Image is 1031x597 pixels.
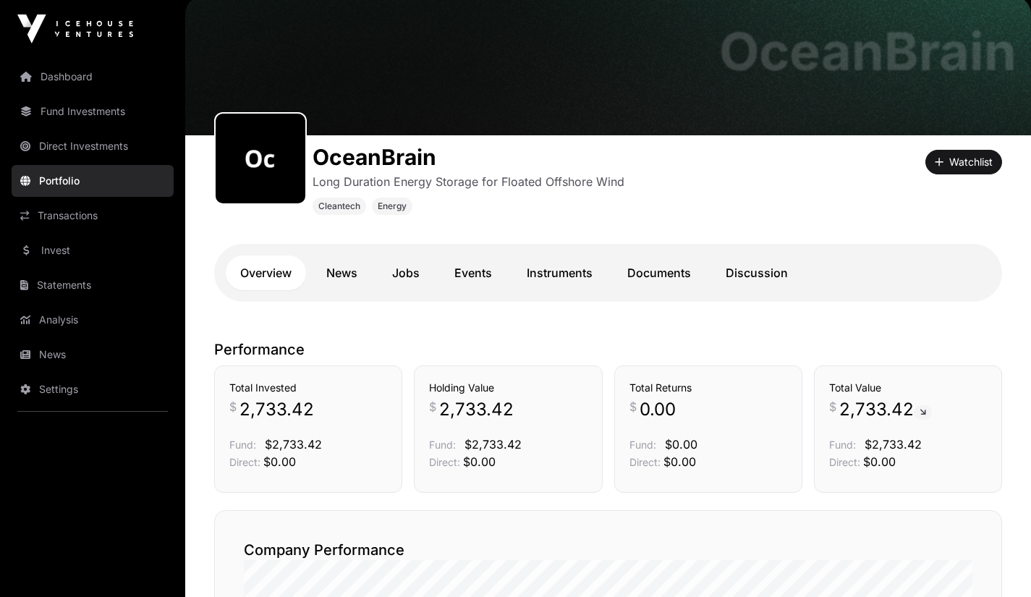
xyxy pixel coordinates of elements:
h2: Company Performance [244,540,972,560]
span: $0.00 [663,454,696,469]
a: Dashboard [12,61,174,93]
a: Jobs [378,255,434,290]
a: Direct Investments [12,130,174,162]
span: $2,733.42 [265,437,322,452]
h1: OceanBrain [313,144,624,170]
span: Direct: [229,456,260,468]
span: $ [629,398,637,415]
a: Documents [613,255,705,290]
a: Fund Investments [12,96,174,127]
span: 2,733.42 [839,398,932,421]
span: Fund: [229,439,256,451]
a: Settings [12,373,174,405]
span: $0.00 [463,454,496,469]
a: Discussion [711,255,802,290]
a: Invest [12,234,174,266]
span: $ [429,398,436,415]
a: News [12,339,174,371]
span: 2,733.42 [439,398,514,421]
span: $2,733.42 [464,437,522,452]
a: Overview [226,255,306,290]
a: Transactions [12,200,174,232]
span: Energy [378,200,407,212]
span: 2,733.42 [239,398,314,421]
span: 0.00 [640,398,676,421]
p: Long Duration Energy Storage for Floated Offshore Wind [313,173,624,190]
h1: OceanBrain [719,25,1017,77]
button: Watchlist [925,150,1002,174]
a: Analysis [12,304,174,336]
a: Portfolio [12,165,174,197]
span: $ [229,398,237,415]
span: $0.00 [863,454,896,469]
span: Fund: [629,439,656,451]
span: Fund: [829,439,856,451]
h3: Total Value [829,381,987,395]
h3: Total Invested [229,381,387,395]
span: Direct: [629,456,661,468]
span: Cleantech [318,200,360,212]
span: $ [829,398,836,415]
a: Statements [12,269,174,301]
span: $0.00 [665,437,697,452]
a: Instruments [512,255,607,290]
span: $2,733.42 [865,437,922,452]
iframe: Chat Widget [959,528,1031,597]
h3: Total Returns [629,381,787,395]
span: $0.00 [263,454,296,469]
span: Fund: [429,439,456,451]
img: Icehouse Ventures Logo [17,14,133,43]
nav: Tabs [226,255,990,290]
span: Direct: [429,456,460,468]
a: Events [440,255,506,290]
p: Performance [214,339,1002,360]
img: oceanbrain415.png [221,119,300,198]
span: Direct: [829,456,860,468]
h3: Holding Value [429,381,587,395]
a: News [312,255,372,290]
